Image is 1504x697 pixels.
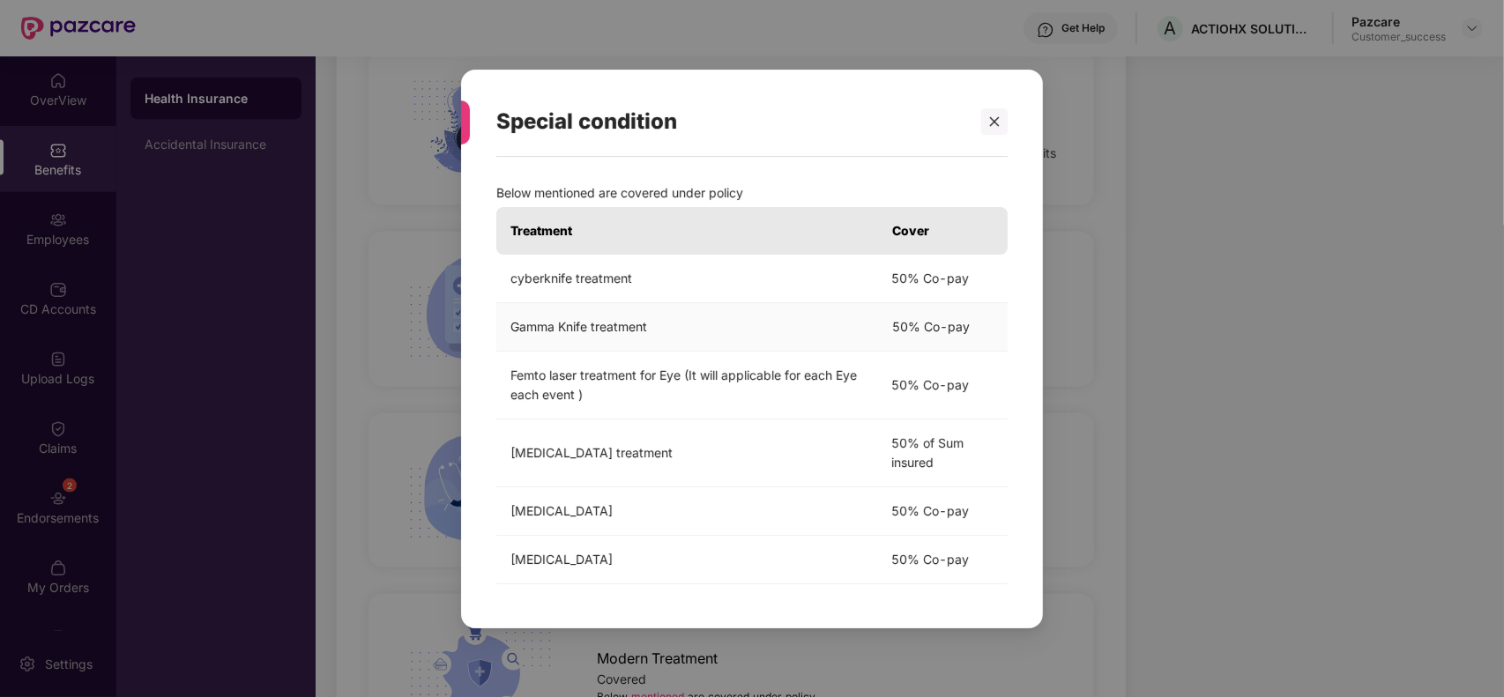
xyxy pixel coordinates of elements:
td: 50% Co-pay [878,302,1008,351]
td: 50% Co-pay [878,254,1008,302]
td: 50% Co-pay [878,535,1008,583]
td: Gamma Knife treatment [496,302,878,351]
th: Cover [878,206,1008,254]
span: close [988,115,1001,127]
th: Treatment [496,206,878,254]
td: [MEDICAL_DATA] [496,535,878,583]
td: 50% of Sum insured [878,419,1008,486]
td: 50% Co-pay [878,486,1008,535]
td: 50% Co-pay [878,351,1008,419]
td: cyberknife treatment [496,254,878,302]
p: Below mentioned are covered under policy [496,182,1008,202]
div: Special condition [496,87,965,156]
td: [MEDICAL_DATA] treatment [496,419,878,486]
td: Femto laser treatment for Eye (It will applicable for each Eye each event ) [496,351,878,419]
td: [MEDICAL_DATA] [496,486,878,535]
